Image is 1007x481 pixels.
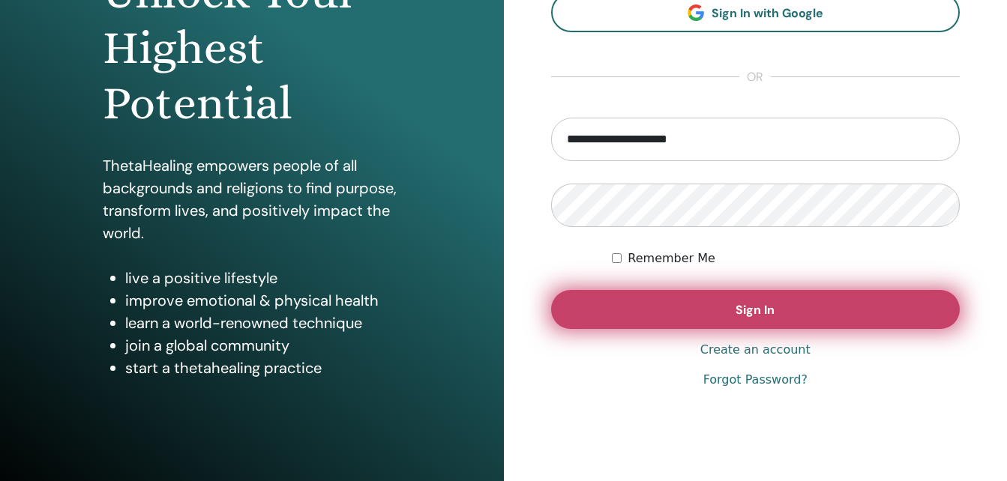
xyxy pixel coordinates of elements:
[628,249,715,267] label: Remember Me
[736,302,775,318] span: Sign In
[103,154,401,244] p: ThetaHealing empowers people of all backgrounds and religions to find purpose, transform lives, a...
[712,5,823,21] span: Sign In with Google
[125,312,401,334] li: learn a world-renowned technique
[739,68,771,86] span: or
[125,357,401,379] li: start a thetahealing practice
[700,341,811,359] a: Create an account
[125,289,401,312] li: improve emotional & physical health
[125,267,401,289] li: live a positive lifestyle
[612,249,960,267] div: Keep me authenticated indefinitely or until I manually logout
[703,371,808,389] a: Forgot Password?
[551,290,961,329] button: Sign In
[125,334,401,357] li: join a global community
